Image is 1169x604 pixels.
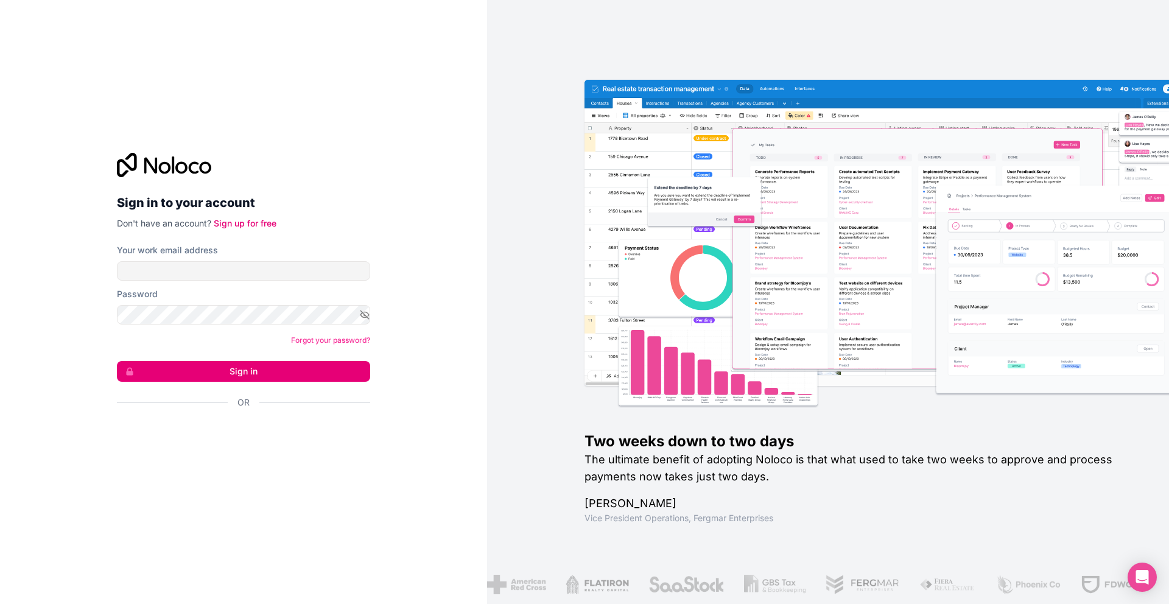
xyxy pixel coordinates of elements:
[1128,563,1157,592] div: Open Intercom Messenger
[117,244,218,256] label: Your work email address
[117,192,370,214] h2: Sign in to your account
[214,218,276,228] a: Sign up for free
[584,512,1130,524] h1: Vice President Operations , Fergmar Enterprises
[117,218,211,228] span: Don't have an account?
[648,575,725,594] img: /assets/saastock-C6Zbiodz.png
[117,361,370,382] button: Sign in
[743,575,806,594] img: /assets/gbstax-C-GtDUiK.png
[486,575,546,594] img: /assets/american-red-cross-BAupjrZR.png
[1080,575,1151,594] img: /assets/fdworks-Bi04fVtw.png
[584,495,1130,512] h1: [PERSON_NAME]
[117,305,370,325] input: Password
[995,575,1061,594] img: /assets/phoenix-BREaitsQ.png
[291,335,370,345] a: Forgot your password?
[237,396,250,409] span: Or
[111,422,367,449] iframe: Knop Inloggen met Google
[584,432,1130,451] h1: Two weeks down to two days
[825,575,899,594] img: /assets/fergmar-CudnrXN5.png
[919,575,976,594] img: /assets/fiera-fwj2N5v4.png
[565,575,628,594] img: /assets/flatiron-C8eUkumj.png
[584,451,1130,485] h2: The ultimate benefit of adopting Noloco is that what used to take two weeks to approve and proces...
[117,288,158,300] label: Password
[117,261,370,281] input: Email address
